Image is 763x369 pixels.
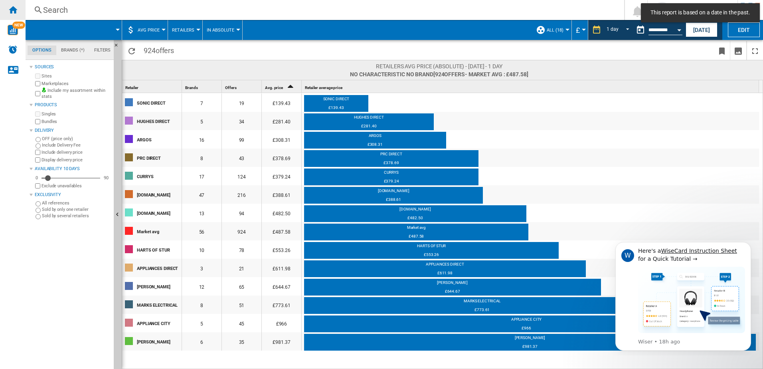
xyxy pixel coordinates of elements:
span: AVG Price [138,28,160,33]
label: Display delivery price [42,157,111,163]
div: Sort None [223,80,261,93]
button: £ [576,20,584,40]
div: Availability 10 Days [35,166,111,172]
input: All references [36,201,41,206]
div: 216 [222,185,261,204]
input: Include my assortment within stats [35,89,40,99]
div: 43 [222,149,261,167]
button: Reload [124,41,140,60]
div: 12 [182,277,221,296]
div: £308.31 [262,130,301,149]
div: £139.43 [262,93,301,112]
input: Sites [35,73,40,79]
div: 8 [182,296,221,314]
div: 16 [182,130,221,149]
button: AVG Price [138,20,164,40]
div: £139.43 [304,105,368,113]
div: Retailer Sort None [124,80,182,93]
md-select: REPORTS.WIZARD.STEPS.REPORT.STEPS.REPORT_OPTIONS.PERIOD: 1 day [605,24,633,37]
input: Display delivery price [35,157,40,163]
span: NEW [12,22,25,29]
div: £966 [262,314,301,332]
div: PRC DIRECT [304,151,478,159]
div: 17 [182,167,221,185]
div: 35 [222,332,261,351]
input: Sold by several retailers [36,214,41,219]
div: [DOMAIN_NAME] [304,188,483,196]
input: Marketplaces [35,81,40,86]
button: Bookmark this report [714,41,730,60]
md-tab-item: Filters [89,46,115,55]
label: Sites [42,73,111,79]
div: Sort None [124,80,182,93]
span: Avg. price [265,85,283,90]
div: CURRYS [304,170,478,178]
div: £981.37 [304,344,756,352]
div: 13 [182,204,221,222]
div: 19 [222,93,261,112]
div: £487.58 [304,234,528,242]
img: alerts-logo.svg [8,45,18,54]
div: SONIC DIRECT [304,96,368,104]
img: mysite-bg-18x18.png [42,87,46,92]
div: £553.26 [262,240,301,259]
div: £378.69 [262,149,301,167]
div: Products [35,102,111,108]
span: £ [576,26,580,34]
input: Include delivery price [35,150,40,155]
div: 10 [182,240,221,259]
button: Open calendar [672,22,686,36]
input: Sold by only one retailer [36,208,41,213]
label: Include my assortment within stats [42,87,111,100]
div: 45 [222,314,261,332]
div: £378.69 [304,160,478,168]
div: Sort None [184,80,221,93]
div: £379.24 [262,167,301,185]
div: Brands Sort None [184,80,221,93]
div: HARTS OF STUR [304,243,559,251]
div: Delivery [35,127,111,134]
div: £388.61 [262,185,301,204]
span: ALL (18) [547,28,563,33]
div: 56 [182,222,221,240]
button: In Absolute [207,20,238,40]
div: ARGOS [137,131,181,148]
div: Exclusivity [35,192,111,198]
div: 3 [182,259,221,277]
div: 94 [222,204,261,222]
div: 124 [222,167,261,185]
div: [PERSON_NAME] [304,280,601,288]
div: 0 [34,175,40,181]
span: 924 [140,41,178,58]
div: [PERSON_NAME] [137,278,181,295]
div: APPLIANCE CITY [137,315,181,331]
label: Bundles [42,119,111,125]
span: No characteristic No brand [350,70,528,78]
button: Hide [114,40,123,54]
div: 6 [182,332,221,351]
div: £644.67 [262,277,301,296]
div: £388.61 [304,197,483,205]
div: AVG Price [126,20,164,40]
md-slider: Availability [42,174,100,182]
div: £611.98 [304,270,586,278]
div: £981.37 [262,332,301,351]
input: OFF (price only) [36,137,41,142]
div: 7 [182,93,221,112]
div: HUGHES DIRECT [304,115,434,123]
div: [PERSON_NAME] [137,333,181,350]
div: 5 [182,112,221,130]
div: Search [43,4,603,16]
input: Singles [35,111,40,117]
label: Sold by several retailers [42,213,111,219]
div: £773.61 [304,307,660,315]
md-menu: Currency [572,20,588,40]
div: 78 [222,240,261,259]
div: HUGHES DIRECT [137,113,181,129]
div: 51 [222,296,261,314]
label: Sold by only one retailer [42,206,111,212]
